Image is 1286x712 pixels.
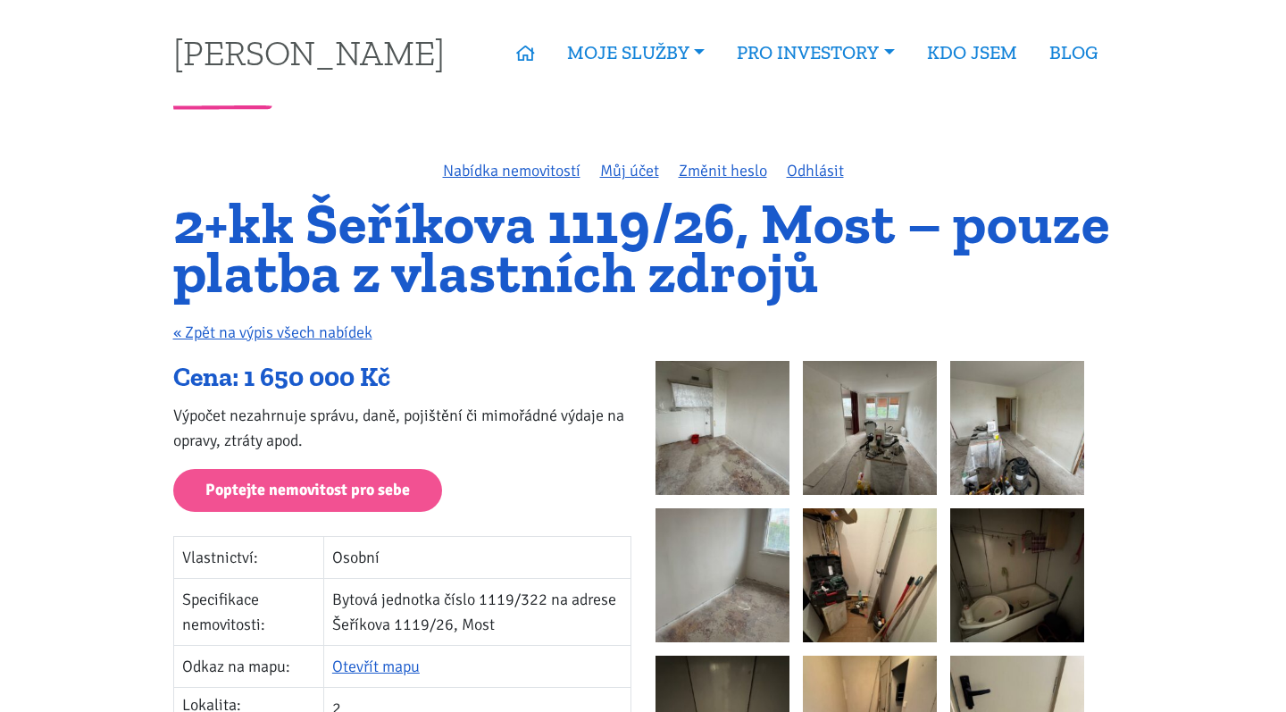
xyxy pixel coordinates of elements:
a: « Zpět na výpis všech nabídek [173,322,372,342]
td: Specifikace nemovitosti: [173,579,323,646]
h1: 2+kk Šeříkova 1119/26, Most – pouze platba z vlastních zdrojů [173,199,1114,297]
a: Odhlásit [787,161,844,180]
a: PRO INVESTORY [721,32,910,73]
a: MOJE SLUŽBY [551,32,721,73]
a: Poptejte nemovitost pro sebe [173,469,442,513]
a: Nabídka nemovitostí [443,161,580,180]
div: Cena: 1 650 000 Kč [173,361,631,395]
a: Změnit heslo [679,161,767,180]
td: Bytová jednotka číslo 1119/322 na adrese Šeříkova 1119/26, Most [323,579,630,646]
td: Vlastnictví: [173,537,323,579]
a: [PERSON_NAME] [173,35,445,70]
a: KDO JSEM [911,32,1033,73]
td: Odkaz na mapu: [173,646,323,688]
a: BLOG [1033,32,1114,73]
a: Otevřít mapu [332,657,420,676]
td: Osobní [323,537,630,579]
a: Můj účet [600,161,659,180]
p: Výpočet nezahrnuje správu, daně, pojištění či mimořádné výdaje na opravy, ztráty apod. [173,403,631,453]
